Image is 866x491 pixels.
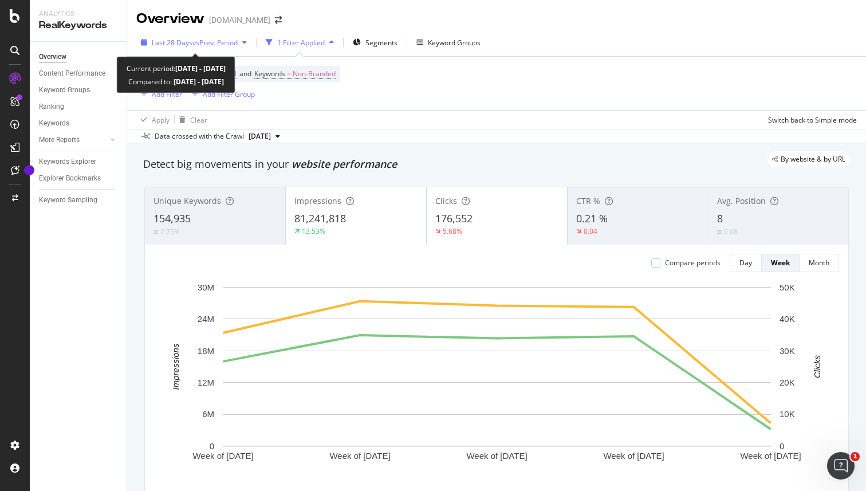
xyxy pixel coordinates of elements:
[576,195,600,206] span: CTR %
[261,33,338,52] button: 1 Filter Applied
[192,38,238,48] span: vs Prev. Period
[763,111,857,129] button: Switch back to Simple mode
[827,452,855,480] iframe: Intercom live chat
[39,134,80,146] div: More Reports
[780,346,795,356] text: 30K
[39,194,97,206] div: Keyword Sampling
[466,451,527,461] text: Week of [DATE]
[152,89,182,99] div: Add Filter
[198,378,214,387] text: 12M
[277,38,325,48] div: 1 Filter Applied
[39,101,64,113] div: Ranking
[203,89,255,99] div: Add Filter Group
[730,254,762,272] button: Day
[724,227,738,237] div: 0.08
[39,117,119,129] a: Keywords
[187,87,255,101] button: Add Filter Group
[294,195,341,206] span: Impressions
[39,84,119,96] a: Keyword Groups
[136,33,251,52] button: Last 28 DaysvsPrev. Period
[198,282,214,292] text: 30M
[576,211,608,225] span: 0.21 %
[365,38,397,48] span: Segments
[435,195,457,206] span: Clicks
[155,131,244,142] div: Data crossed with the Crawl
[294,211,346,225] span: 81,241,818
[254,69,285,78] span: Keywords
[198,314,214,324] text: 24M
[171,343,180,390] text: Impressions
[175,111,207,129] button: Clear
[39,19,117,32] div: RealKeywords
[198,346,214,356] text: 18M
[190,115,207,125] div: Clear
[665,258,721,268] div: Compare periods
[39,134,107,146] a: More Reports
[244,129,285,143] button: [DATE]
[154,281,839,480] svg: A chart.
[192,451,253,461] text: Week of [DATE]
[136,111,170,129] button: Apply
[443,226,462,236] div: 5.68%
[809,258,829,268] div: Month
[39,117,69,129] div: Keywords
[293,66,336,82] span: Non-Branded
[740,451,801,461] text: Week of [DATE]
[39,156,119,168] a: Keywords Explorer
[202,409,214,419] text: 6M
[39,9,117,19] div: Analytics
[800,254,839,272] button: Month
[781,156,845,163] span: By website & by URL
[780,409,795,419] text: 10K
[39,172,119,184] a: Explorer Bookmarks
[762,254,800,272] button: Week
[39,68,119,80] a: Content Performance
[717,230,722,234] img: Equal
[435,211,473,225] span: 176,552
[136,87,182,101] button: Add Filter
[239,69,251,78] span: and
[152,38,192,48] span: Last 28 Days
[851,452,860,461] span: 1
[329,451,390,461] text: Week of [DATE]
[428,38,481,48] div: Keyword Groups
[128,75,224,88] div: Compared to:
[39,172,101,184] div: Explorer Bookmarks
[412,33,485,52] button: Keyword Groups
[39,101,119,113] a: Ranking
[39,84,90,96] div: Keyword Groups
[780,314,795,324] text: 40K
[717,195,766,206] span: Avg. Position
[160,227,180,237] div: 2.75%
[172,77,224,87] b: [DATE] - [DATE]
[812,355,822,378] text: Clicks
[153,230,158,234] img: Equal
[717,211,723,225] span: 8
[210,441,214,451] text: 0
[39,68,105,80] div: Content Performance
[127,62,226,75] div: Current period:
[302,226,325,236] div: 13.53%
[249,131,271,142] span: 2025 Sep. 11th
[152,115,170,125] div: Apply
[780,441,784,451] text: 0
[739,258,752,268] div: Day
[39,194,119,206] a: Keyword Sampling
[275,16,282,24] div: arrow-right-arrow-left
[24,165,34,175] div: Tooltip anchor
[780,282,795,292] text: 50K
[348,33,402,52] button: Segments
[767,151,850,167] div: legacy label
[584,226,597,236] div: 0.04
[175,64,226,73] b: [DATE] - [DATE]
[287,69,291,78] span: =
[39,156,96,168] div: Keywords Explorer
[771,258,790,268] div: Week
[153,195,221,206] span: Unique Keywords
[136,9,204,29] div: Overview
[603,451,664,461] text: Week of [DATE]
[209,14,270,26] div: [DOMAIN_NAME]
[39,51,119,63] a: Overview
[39,51,66,63] div: Overview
